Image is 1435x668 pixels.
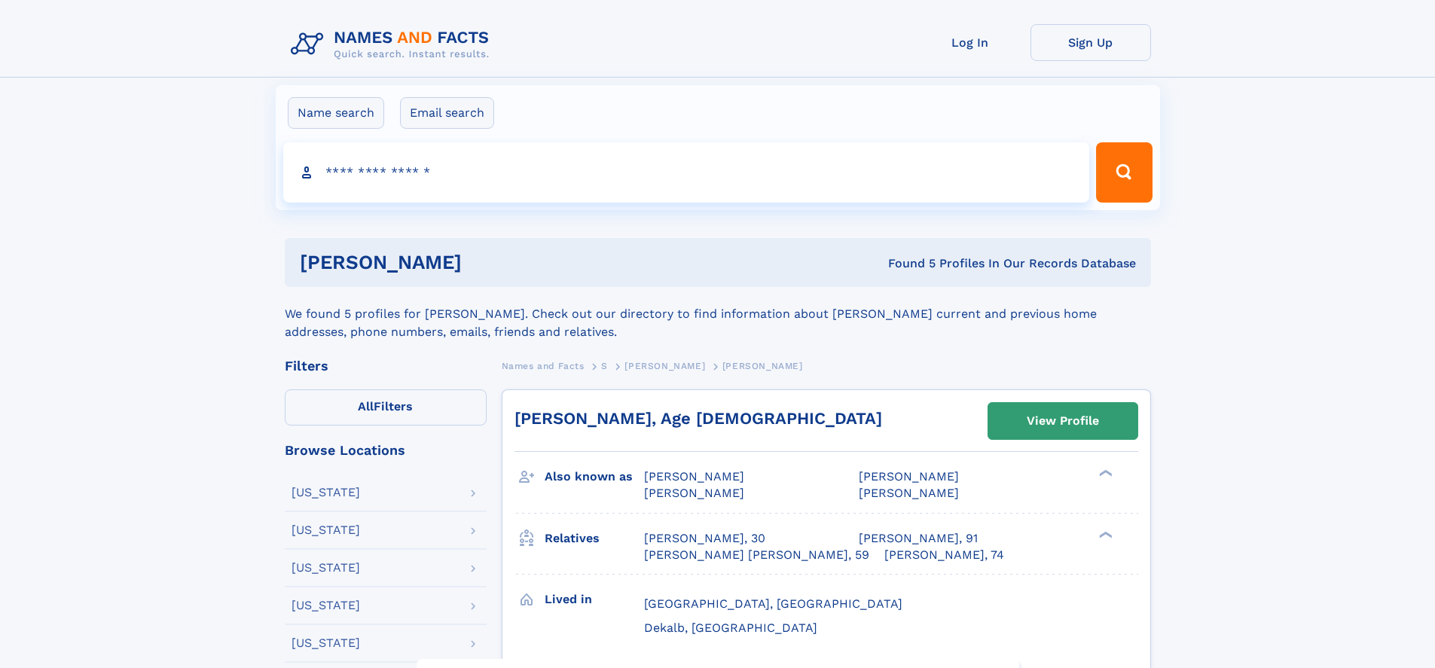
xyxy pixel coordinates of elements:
[884,547,1004,563] a: [PERSON_NAME], 74
[1095,468,1113,478] div: ❯
[502,356,585,375] a: Names and Facts
[1027,404,1099,438] div: View Profile
[601,356,608,375] a: S
[624,356,705,375] a: [PERSON_NAME]
[675,255,1136,272] div: Found 5 Profiles In Our Records Database
[285,24,502,65] img: Logo Names and Facts
[283,142,1090,203] input: search input
[545,464,644,490] h3: Also known as
[644,596,902,611] span: [GEOGRAPHIC_DATA], [GEOGRAPHIC_DATA]
[288,97,384,129] label: Name search
[624,361,705,371] span: [PERSON_NAME]
[644,547,869,563] a: [PERSON_NAME] [PERSON_NAME], 59
[545,526,644,551] h3: Relatives
[644,621,817,635] span: Dekalb, [GEOGRAPHIC_DATA]
[644,469,744,483] span: [PERSON_NAME]
[292,637,360,649] div: [US_STATE]
[285,359,487,373] div: Filters
[292,487,360,499] div: [US_STATE]
[292,599,360,612] div: [US_STATE]
[285,444,487,457] div: Browse Locations
[1030,24,1151,61] a: Sign Up
[859,469,959,483] span: [PERSON_NAME]
[285,287,1151,341] div: We found 5 profiles for [PERSON_NAME]. Check out our directory to find information about [PERSON_...
[601,361,608,371] span: S
[644,530,765,547] a: [PERSON_NAME], 30
[514,409,882,428] a: [PERSON_NAME], Age [DEMOGRAPHIC_DATA]
[722,361,803,371] span: [PERSON_NAME]
[400,97,494,129] label: Email search
[545,587,644,612] h3: Lived in
[292,524,360,536] div: [US_STATE]
[300,253,675,272] h1: [PERSON_NAME]
[859,486,959,500] span: [PERSON_NAME]
[859,530,978,547] a: [PERSON_NAME], 91
[910,24,1030,61] a: Log In
[988,403,1137,439] a: View Profile
[358,399,374,413] span: All
[644,486,744,500] span: [PERSON_NAME]
[292,562,360,574] div: [US_STATE]
[285,389,487,426] label: Filters
[1096,142,1152,203] button: Search Button
[1095,529,1113,539] div: ❯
